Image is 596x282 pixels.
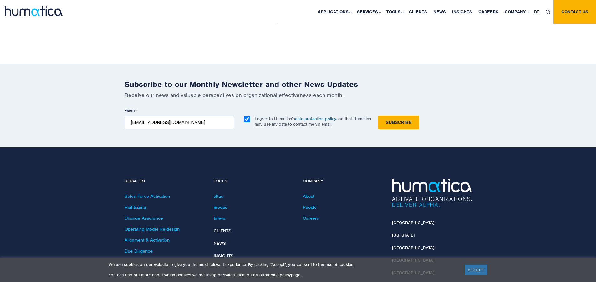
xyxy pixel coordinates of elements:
[392,179,472,207] img: Humatica
[392,220,434,225] a: [GEOGRAPHIC_DATA]
[125,193,170,199] a: Sales Force Activation
[125,116,234,129] input: name@company.com
[125,79,472,89] h2: Subscribe to our Monthly Newsletter and other News Updates
[303,193,314,199] a: About
[303,215,319,221] a: Careers
[244,116,250,122] input: I agree to Humatica’sdata protection policyand that Humatica may use my data to contact me via em...
[125,92,472,99] p: Receive our news and valuable perspectives on organizational effectiveness each month.
[125,226,180,232] a: Operating Model Re-design
[109,262,457,267] p: We use cookies on our website to give you the most relevant experience. By clicking “Accept”, you...
[214,215,226,221] a: taleva
[125,237,170,243] a: Alignment & Activation
[125,108,136,113] span: EMAIL
[214,193,223,199] a: altus
[214,228,231,233] a: Clients
[214,179,293,184] h4: Tools
[392,245,434,250] a: [GEOGRAPHIC_DATA]
[214,204,227,210] a: modas
[125,248,153,254] a: Due Diligence
[266,272,291,278] a: cookie policy
[214,241,226,246] a: News
[546,10,550,14] img: search_icon
[125,215,163,221] a: Change Assurance
[125,179,204,184] h4: Services
[5,6,63,16] img: logo
[125,204,146,210] a: Rightsizing
[303,179,383,184] h4: Company
[465,265,487,275] a: ACCEPT
[534,9,539,14] span: DE
[214,253,233,259] a: Insights
[303,204,317,210] a: People
[392,233,415,238] a: [US_STATE]
[109,272,457,278] p: You can find out more about which cookies we are using or switch them off on our page.
[255,116,371,127] p: I agree to Humatica’s and that Humatica may use my data to contact me via email.
[295,116,336,121] a: data protection policy
[378,116,419,129] input: Subscribe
